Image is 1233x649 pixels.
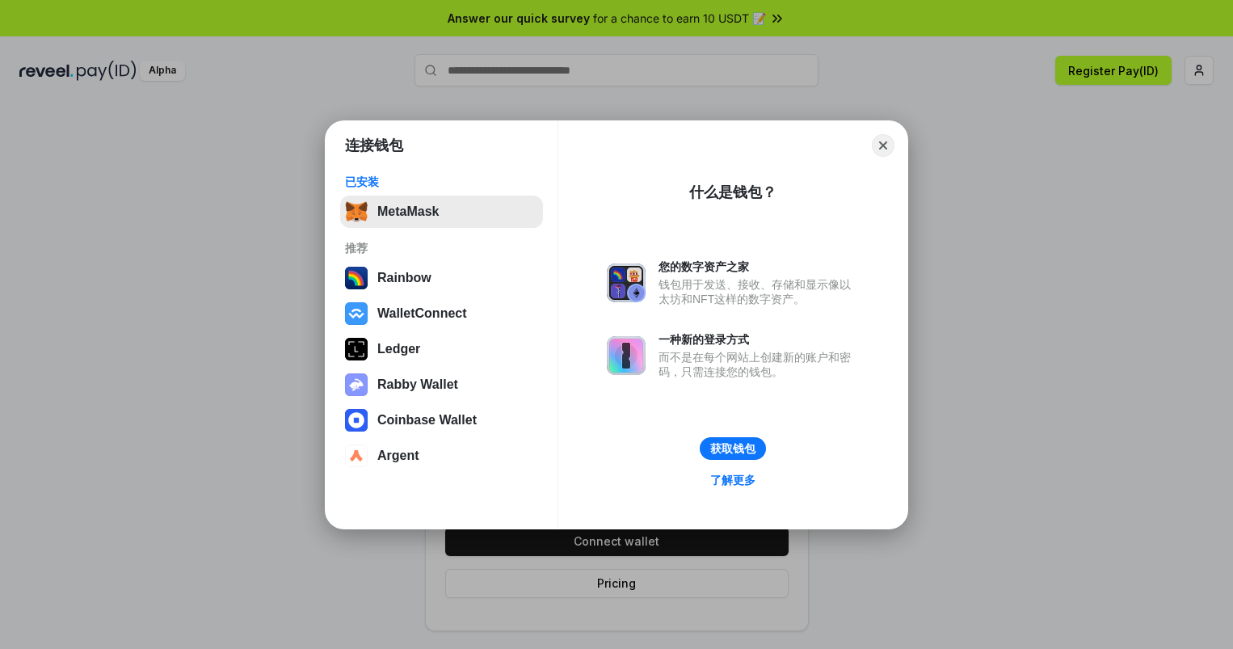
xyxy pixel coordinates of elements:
button: WalletConnect [340,297,543,330]
img: svg+xml,%3Csvg%20xmlns%3D%22http%3A%2F%2Fwww.w3.org%2F2000%2Fsvg%22%20fill%3D%22none%22%20viewBox... [607,336,646,375]
div: 推荐 [345,241,538,255]
img: svg+xml,%3Csvg%20fill%3D%22none%22%20height%3D%2233%22%20viewBox%3D%220%200%2035%2033%22%20width%... [345,200,368,223]
a: 了解更多 [701,470,765,491]
img: svg+xml,%3Csvg%20width%3D%2228%22%20height%3D%2228%22%20viewBox%3D%220%200%2028%2028%22%20fill%3D... [345,409,368,432]
div: Rabby Wallet [377,377,458,392]
img: svg+xml,%3Csvg%20width%3D%22120%22%20height%3D%22120%22%20viewBox%3D%220%200%20120%20120%22%20fil... [345,267,368,289]
button: 获取钱包 [700,437,766,460]
div: 一种新的登录方式 [659,332,859,347]
div: WalletConnect [377,306,467,321]
div: MetaMask [377,204,439,219]
div: Rainbow [377,271,431,285]
img: svg+xml,%3Csvg%20xmlns%3D%22http%3A%2F%2Fwww.w3.org%2F2000%2Fsvg%22%20fill%3D%22none%22%20viewBox... [345,373,368,396]
div: Coinbase Wallet [377,413,477,428]
img: svg+xml,%3Csvg%20width%3D%2228%22%20height%3D%2228%22%20viewBox%3D%220%200%2028%2028%22%20fill%3D... [345,302,368,325]
button: Close [872,134,894,157]
button: Ledger [340,333,543,365]
div: 而不是在每个网站上创建新的账户和密码，只需连接您的钱包。 [659,350,859,379]
div: 获取钱包 [710,441,755,456]
h1: 连接钱包 [345,136,403,155]
button: Rainbow [340,262,543,294]
img: svg+xml,%3Csvg%20width%3D%2228%22%20height%3D%2228%22%20viewBox%3D%220%200%2028%2028%22%20fill%3D... [345,445,368,467]
button: Rabby Wallet [340,369,543,401]
button: MetaMask [340,196,543,228]
div: 了解更多 [710,473,755,487]
button: Argent [340,440,543,472]
button: Coinbase Wallet [340,404,543,436]
div: Ledger [377,342,420,356]
div: 钱包用于发送、接收、存储和显示像以太坊和NFT这样的数字资产。 [659,277,859,306]
img: svg+xml,%3Csvg%20xmlns%3D%22http%3A%2F%2Fwww.w3.org%2F2000%2Fsvg%22%20fill%3D%22none%22%20viewBox... [607,263,646,302]
div: 您的数字资产之家 [659,259,859,274]
div: 已安装 [345,175,538,189]
div: 什么是钱包？ [689,183,776,202]
img: svg+xml,%3Csvg%20xmlns%3D%22http%3A%2F%2Fwww.w3.org%2F2000%2Fsvg%22%20width%3D%2228%22%20height%3... [345,338,368,360]
div: Argent [377,449,419,463]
